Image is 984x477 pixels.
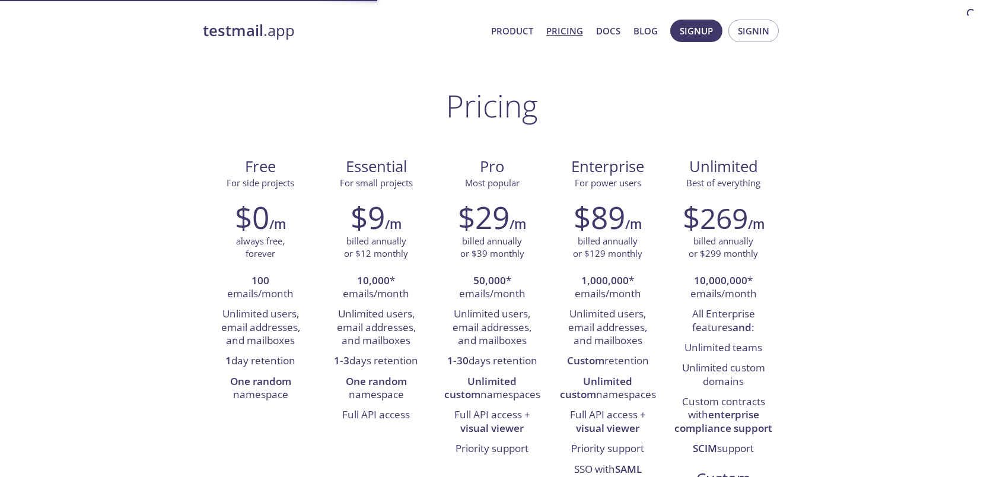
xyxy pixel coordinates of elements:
[689,235,758,260] p: billed annually or $299 monthly
[748,214,765,234] h6: /m
[351,199,385,235] h2: $9
[559,157,656,177] span: Enterprise
[327,372,425,406] li: namespace
[251,274,269,287] strong: 100
[674,271,772,305] li: * emails/month
[689,156,758,177] span: Unlimited
[230,374,291,388] strong: One random
[460,235,524,260] p: billed annually or $39 monthly
[633,23,658,39] a: Blog
[212,351,310,371] li: day retention
[559,439,657,459] li: Priority support
[385,214,402,234] h6: /m
[625,214,642,234] h6: /m
[674,439,772,459] li: support
[581,274,629,287] strong: 1,000,000
[680,23,713,39] span: Signup
[546,23,583,39] a: Pricing
[458,199,509,235] h2: $29
[443,405,541,439] li: Full API access +
[327,271,425,305] li: * emails/month
[212,157,309,177] span: Free
[327,405,425,425] li: Full API access
[460,421,524,435] strong: visual viewer
[225,354,231,367] strong: 1
[227,177,294,189] span: For side projects
[443,372,541,406] li: namespaces
[694,274,747,287] strong: 10,000,000
[574,199,625,235] h2: $89
[674,338,772,358] li: Unlimited teams
[443,271,541,305] li: * emails/month
[203,20,263,41] strong: testmail
[573,235,642,260] p: billed annually or $129 monthly
[473,274,506,287] strong: 50,000
[327,304,425,351] li: Unlimited users, email addresses, and mailboxes
[212,372,310,406] li: namespace
[559,405,657,439] li: Full API access +
[212,304,310,351] li: Unlimited users, email addresses, and mailboxes
[559,271,657,305] li: * emails/month
[674,392,772,439] li: Custom contracts with
[447,354,469,367] strong: 1-30
[575,177,641,189] span: For power users
[328,157,425,177] span: Essential
[203,21,482,41] a: testmail.app
[576,421,639,435] strong: visual viewer
[344,235,408,260] p: billed annually or $12 monthly
[596,23,620,39] a: Docs
[346,374,407,388] strong: One random
[674,408,772,434] strong: enterprise compliance support
[444,157,540,177] span: Pro
[465,177,520,189] span: Most popular
[446,88,538,123] h1: Pricing
[559,372,657,406] li: namespaces
[674,304,772,338] li: All Enterprise features :
[674,358,772,392] li: Unlimited custom domains
[559,351,657,371] li: retention
[491,23,533,39] a: Product
[340,177,413,189] span: For small projects
[357,274,390,287] strong: 10,000
[670,20,722,42] button: Signup
[444,374,517,401] strong: Unlimited custom
[212,271,310,305] li: emails/month
[733,320,751,334] strong: and
[693,441,717,455] strong: SCIM
[700,199,748,237] span: 269
[560,374,633,401] strong: Unlimited custom
[334,354,349,367] strong: 1-3
[683,199,748,235] h2: $
[686,177,760,189] span: Best of everything
[269,214,286,234] h6: /m
[738,23,769,39] span: Signin
[509,214,526,234] h6: /m
[443,304,541,351] li: Unlimited users, email addresses, and mailboxes
[327,351,425,371] li: days retention
[235,199,269,235] h2: $0
[559,304,657,351] li: Unlimited users, email addresses, and mailboxes
[728,20,779,42] button: Signin
[236,235,285,260] p: always free, forever
[443,351,541,371] li: days retention
[567,354,604,367] strong: Custom
[443,439,541,459] li: Priority support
